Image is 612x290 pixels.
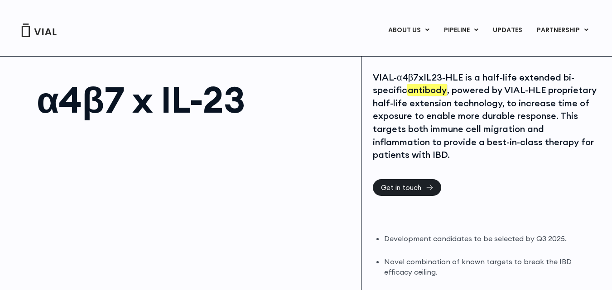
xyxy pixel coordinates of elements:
[384,257,601,277] li: Novel combination of known targets to break the IBD efficacy ceiling.
[530,23,596,38] a: PARTNERSHIPMenu Toggle
[373,71,601,162] div: VIAL-α4β7xIL23-HLE is a half-life extended bi-specific , powered by VIAL-HLE proprietary half-lif...
[437,23,485,38] a: PIPELINEMenu Toggle
[381,184,421,191] span: Get in touch
[486,23,529,38] a: UPDATES
[37,81,352,118] h1: α4β7 x IL-23
[21,24,57,37] img: Vial Logo
[384,233,601,244] li: Development candidates to be selected by Q3 2025.
[373,179,441,196] a: Get in touch
[407,84,447,96] em: antibody
[381,23,436,38] a: ABOUT USMenu Toggle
